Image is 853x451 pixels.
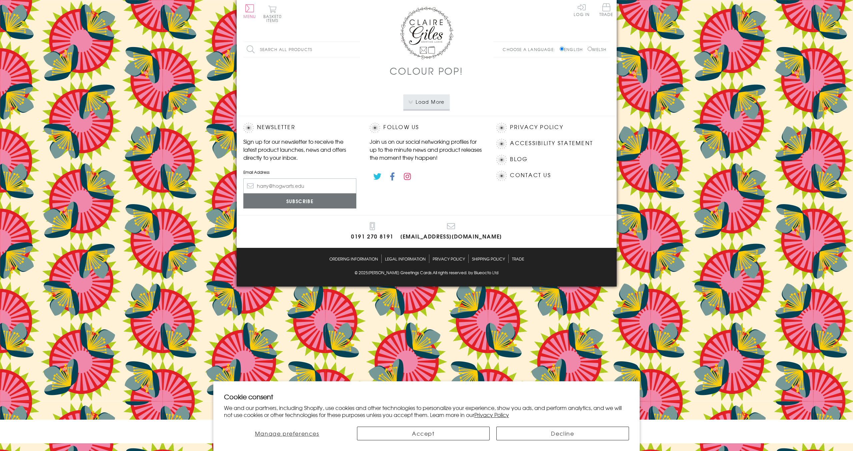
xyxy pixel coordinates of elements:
[243,42,360,57] input: Search all products
[599,3,613,18] a: Trade
[510,171,551,180] a: Contact Us
[353,42,360,57] input: Search
[224,404,629,418] p: We and our partners, including Shopify, use cookies and other technologies to personalize your ex...
[329,255,378,263] a: Ordering Information
[503,46,558,52] p: Choose a language:
[403,94,450,109] button: Load More
[243,178,357,193] input: harry@hogwarts.edu
[400,7,453,59] img: Claire Giles Greetings Cards
[243,4,256,18] button: Menu
[588,46,607,52] label: Welsh
[588,47,592,51] input: Welsh
[390,64,463,78] h1: Colour POP!
[510,123,563,132] a: Privacy Policy
[510,155,528,164] a: Blog
[243,13,256,19] span: Menu
[574,3,590,16] a: Log In
[266,13,282,23] span: 0 items
[243,270,610,276] p: © 2025 .
[512,255,524,263] a: Trade
[224,392,629,401] h2: Cookie consent
[357,427,490,440] button: Accept
[433,255,465,263] a: Privacy Policy
[370,137,483,161] p: Join us on our social networking profiles for up to the minute news and product releases the mome...
[433,270,467,276] span: All rights reserved.
[496,427,629,440] button: Decline
[599,3,613,16] span: Trade
[243,123,357,133] h2: Newsletter
[370,123,483,133] h2: Follow Us
[560,46,586,52] label: English
[510,139,593,148] a: Accessibility Statement
[263,5,282,22] button: Basket0 items
[243,169,357,175] label: Email Address
[472,255,505,263] a: Shipping Policy
[400,222,502,241] a: [EMAIL_ADDRESS][DOMAIN_NAME]
[243,137,357,161] p: Sign up for our newsletter to receive the latest product launches, news and offers directly to yo...
[243,193,357,208] input: Subscribe
[351,222,394,241] a: 0191 270 8191
[224,427,350,440] button: Manage preferences
[560,47,564,51] input: English
[468,270,498,277] a: by Blueocto Ltd
[474,411,509,419] a: Privacy Policy
[385,255,426,263] a: Legal Information
[368,270,432,277] a: [PERSON_NAME] Greetings Cards
[255,429,319,437] span: Manage preferences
